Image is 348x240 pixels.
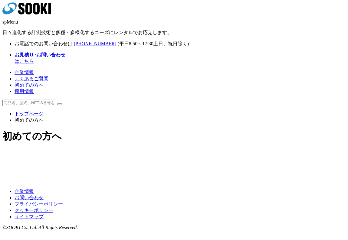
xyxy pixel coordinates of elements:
a: よくあるご質問 [15,76,48,81]
input: 商品名、型式、NETIS番号を入力してください [2,100,56,106]
span: はこちら [15,52,65,64]
a: トップページ [15,111,44,116]
p: 日々進化する計測技術と多種・多様化するニーズにレンタルでお応えします。 [2,30,346,36]
a: [PHONE_NUMBER] [74,41,116,46]
span: 17:30 [142,41,153,46]
a: お問い合わせ [15,195,44,200]
a: 採用情報 [15,89,34,94]
a: プライバシーポリシー [15,201,63,206]
span: (平日 ～ 土日、祝日除く) [117,41,189,46]
a: 企業情報 [15,189,34,194]
li: 初めての方へ [15,117,346,123]
a: 初めての方へ [15,82,44,88]
address: ©SOOKI Co.,Ltd. All Rights Reserved. [2,225,346,230]
a: 企業情報 [15,70,34,75]
strong: お見積り･お問い合わせ [15,52,65,57]
span: spMenu [2,19,18,24]
span: お電話でのお問い合わせは [15,41,73,46]
a: お見積り･お問い合わせはこちら [15,52,65,64]
a: クッキーポリシー [15,208,53,213]
h1: 初めての方へ [2,130,346,143]
a: サイトマップ [15,214,44,219]
span: 8:50 [129,41,137,46]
